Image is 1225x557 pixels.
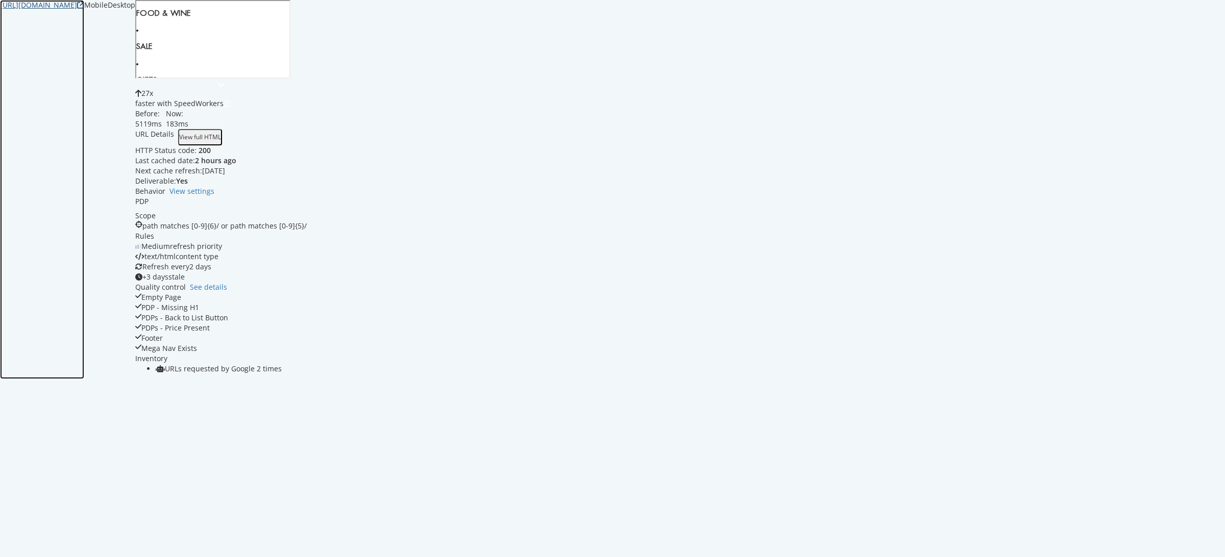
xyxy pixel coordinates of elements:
strong: 200 [199,145,211,155]
div: refresh priority [141,241,222,251]
div: Last cached date: [135,156,195,166]
a: View settings [169,186,214,196]
div: [DATE] [202,166,225,176]
div: Deliverable: [135,176,176,186]
div: Scope [135,211,307,221]
div: 183 ms [166,119,188,129]
div: Quality control [135,282,186,292]
div: PDPs - Back to List Button [141,313,228,323]
div: 2 days [189,262,211,272]
div: Now: [166,109,188,129]
div: Before: [135,109,162,129]
div: PDP - Missing H1 [141,302,199,313]
div: Yes [176,176,188,186]
div: 5119 ms [135,119,162,129]
div: Behavior [135,186,165,196]
div: PDPs - Price Present [141,323,210,333]
div: path matches [0-9]{6}/ or path matches [0-9]{5}/ [142,221,307,231]
img: j32suk7ufU7viAAAAAElFTkSuQmCC [135,244,141,249]
div: Next cache refresh: [135,166,202,176]
div: stale [135,272,307,282]
div: View full HTML [179,134,221,141]
div: Medium [141,241,170,251]
div: text/html [144,251,176,262]
button: View full HTML [178,129,222,145]
div: content type [135,251,307,262]
div: Rules [135,231,307,241]
div: + 3 days [142,272,168,282]
div: faster with SpeedWorkers [135,98,307,109]
div: PDP [135,196,307,207]
div: 27 x [141,88,153,98]
div: HTTP Status code: [135,145,307,156]
div: URL Details [135,129,174,145]
div: Footer [141,333,163,343]
li: URLs requested by Google 2 times [156,364,307,374]
div: Empty Page [141,292,181,302]
div: Refresh every [135,262,307,272]
div: Inventory [135,353,167,364]
div: Mega Nav Exists [141,343,197,353]
a: See details [190,282,227,292]
div: 2 hours ago [195,156,236,166]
